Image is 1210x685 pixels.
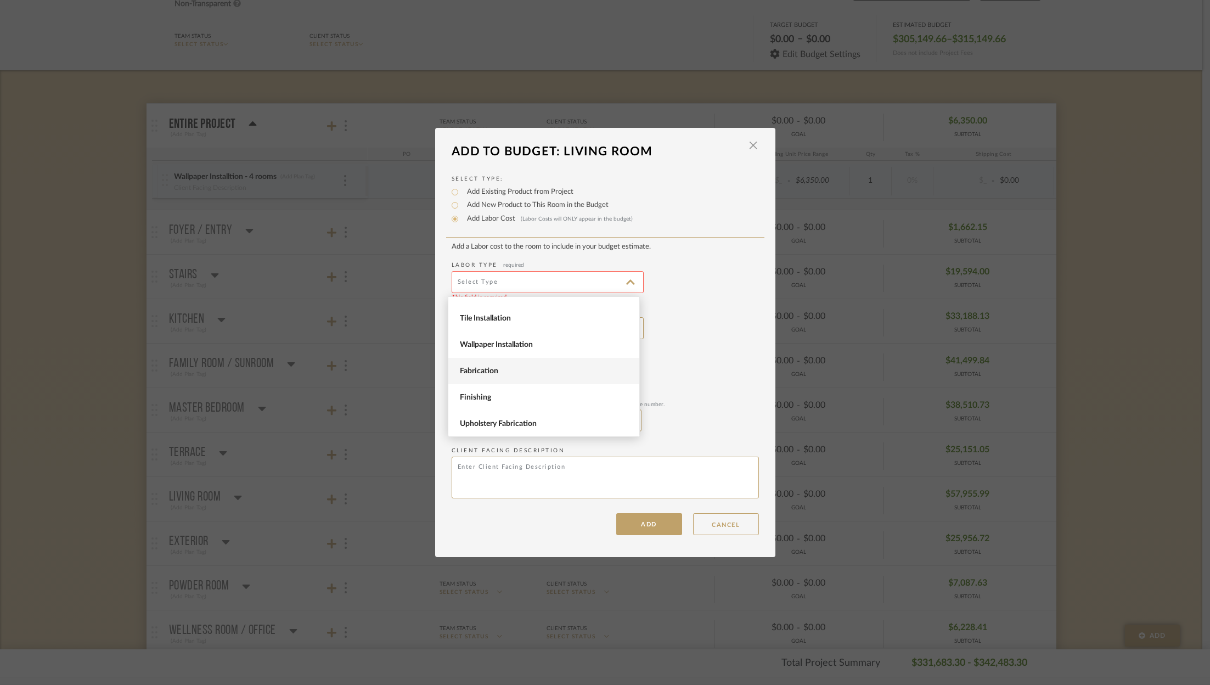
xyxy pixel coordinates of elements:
span: Tile Installation [460,314,631,323]
button: Close [742,139,764,151]
input: Select Type [452,271,644,293]
label: Labor Type [452,261,759,269]
label: Add Labor Cost [462,214,633,224]
button: CANCEL [693,513,759,535]
span: Upholstery Fabrication [460,419,631,429]
span: Finishing [460,393,631,402]
span: (Labor Costs will ONLY appear in the budget) [521,216,633,222]
span: Fabrication [460,367,631,376]
label: Add New Product to This Room in the Budget [462,200,609,211]
div: This field is required [452,293,506,302]
span: required [503,262,524,268]
label: Add Existing Product from Project [462,187,573,198]
label: Select Type: [452,175,759,183]
label: Client Facing Description [452,447,759,455]
div: Add To Budget: Living Room [452,139,742,164]
button: ADD [616,513,682,535]
div: Add a Labor cost to the room to include in your budget estimate. [452,243,759,251]
span: Wallpaper Installation [460,340,631,350]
